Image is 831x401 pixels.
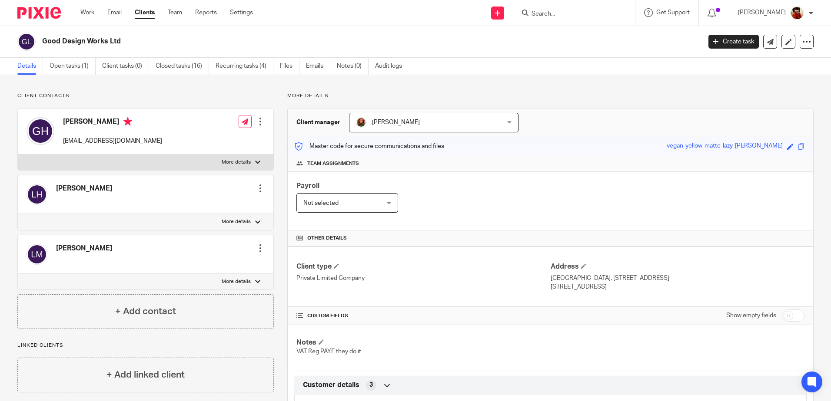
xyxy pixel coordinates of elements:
[287,92,814,99] p: More details
[551,262,804,271] h4: Address
[296,338,550,347] h4: Notes
[667,141,783,151] div: vegan-yellow-matte-lazy-[PERSON_NAME]
[531,10,609,18] input: Search
[738,8,786,17] p: [PERSON_NAME]
[306,58,330,75] a: Emails
[63,137,162,145] p: [EMAIL_ADDRESS][DOMAIN_NAME]
[790,6,804,20] img: Phil%20Baby%20pictures%20(3).JPG
[168,8,182,17] a: Team
[56,184,112,193] h4: [PERSON_NAME]
[195,8,217,17] a: Reports
[107,8,122,17] a: Email
[656,10,690,16] span: Get Support
[296,348,361,355] span: VAT Reg PAYE they do it
[17,7,61,19] img: Pixie
[27,184,47,205] img: svg%3E
[551,274,804,283] p: [GEOGRAPHIC_DATA], [STREET_ADDRESS]
[337,58,369,75] a: Notes (0)
[123,117,132,126] i: Primary
[294,142,444,151] p: Master code for secure communications and files
[296,274,550,283] p: Private Limited Company
[17,342,274,349] p: Linked clients
[56,244,112,253] h4: [PERSON_NAME]
[222,218,251,225] p: More details
[551,283,804,291] p: [STREET_ADDRESS]
[63,117,162,128] h4: [PERSON_NAME]
[296,118,340,127] h3: Client manager
[369,381,373,389] span: 3
[372,119,420,125] span: [PERSON_NAME]
[135,8,155,17] a: Clients
[106,368,185,381] h4: + Add linked client
[17,92,274,99] p: Client contacts
[222,278,251,285] p: More details
[17,33,36,51] img: svg%3E
[42,37,565,46] h2: Good Design Works Ltd
[17,58,43,75] a: Details
[296,182,319,189] span: Payroll
[102,58,149,75] a: Client tasks (0)
[375,58,409,75] a: Audit logs
[356,117,366,128] img: sallycropped.JPG
[296,312,550,319] h4: CUSTOM FIELDS
[230,8,253,17] a: Settings
[222,159,251,166] p: More details
[115,305,176,318] h4: + Add contact
[708,35,759,49] a: Create task
[296,262,550,271] h4: Client type
[216,58,273,75] a: Recurring tasks (4)
[307,235,347,242] span: Other details
[156,58,209,75] a: Closed tasks (16)
[726,311,776,320] label: Show empty fields
[307,160,359,167] span: Team assignments
[303,200,339,206] span: Not selected
[303,381,359,390] span: Customer details
[80,8,94,17] a: Work
[50,58,96,75] a: Open tasks (1)
[27,117,54,145] img: svg%3E
[27,244,47,265] img: svg%3E
[280,58,299,75] a: Files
